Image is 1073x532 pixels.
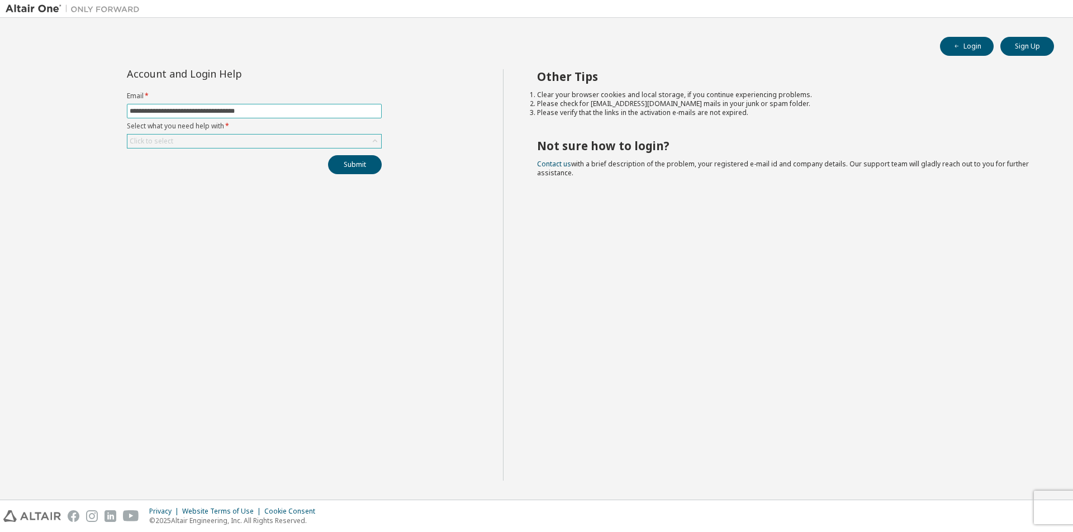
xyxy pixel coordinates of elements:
div: Account and Login Help [127,69,331,78]
li: Please check for [EMAIL_ADDRESS][DOMAIN_NAME] mails in your junk or spam folder. [537,99,1034,108]
img: linkedin.svg [105,510,116,522]
button: Login [940,37,994,56]
img: Altair One [6,3,145,15]
img: instagram.svg [86,510,98,522]
div: Click to select [127,135,381,148]
button: Sign Up [1000,37,1054,56]
img: altair_logo.svg [3,510,61,522]
span: with a brief description of the problem, your registered e-mail id and company details. Our suppo... [537,159,1029,178]
li: Please verify that the links in the activation e-mails are not expired. [537,108,1034,117]
h2: Not sure how to login? [537,138,1034,153]
div: Privacy [149,507,182,516]
li: Clear your browser cookies and local storage, if you continue experiencing problems. [537,90,1034,99]
button: Submit [328,155,382,174]
label: Select what you need help with [127,122,382,131]
h2: Other Tips [537,69,1034,84]
p: © 2025 Altair Engineering, Inc. All Rights Reserved. [149,516,322,525]
div: Cookie Consent [264,507,322,516]
div: Click to select [130,137,173,146]
label: Email [127,92,382,100]
a: Contact us [537,159,571,169]
img: facebook.svg [68,510,79,522]
img: youtube.svg [123,510,139,522]
div: Website Terms of Use [182,507,264,516]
